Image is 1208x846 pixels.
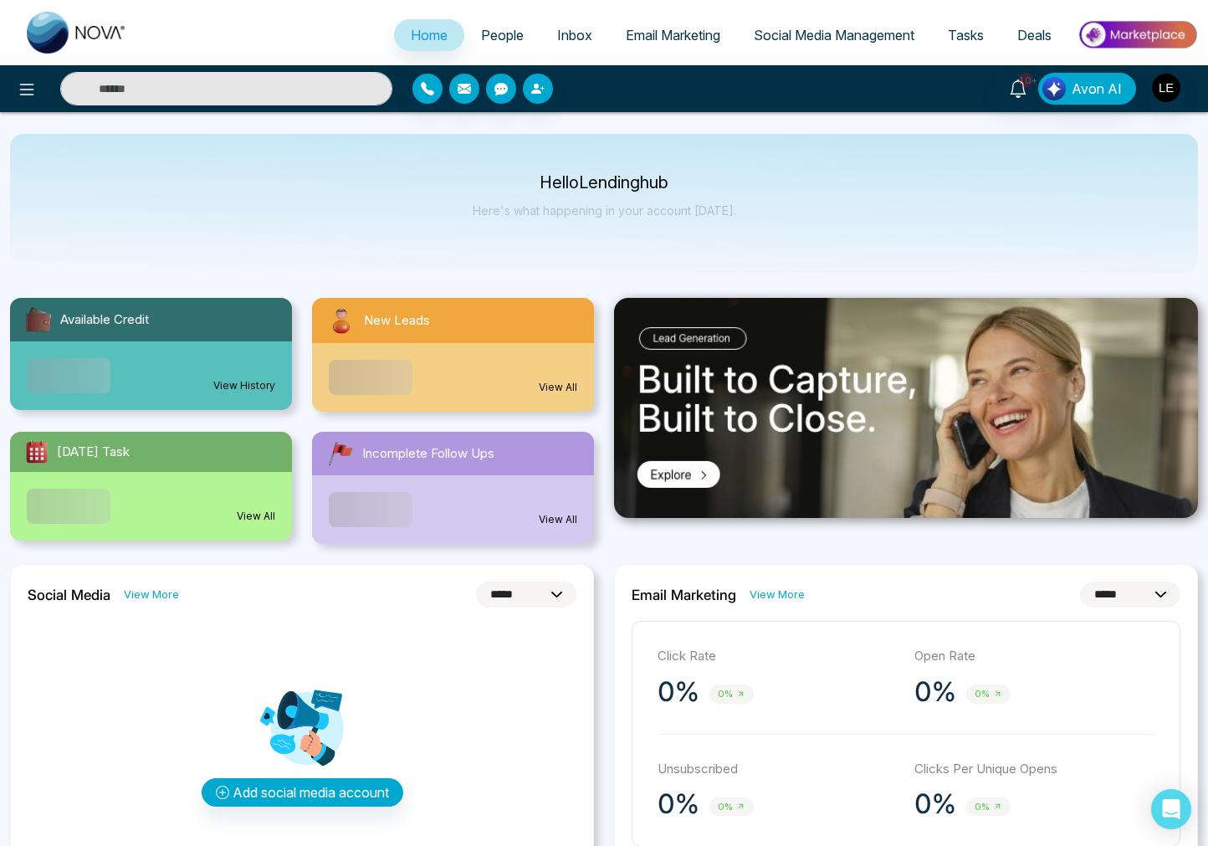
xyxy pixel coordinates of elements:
[966,797,1011,817] span: 0%
[737,19,931,51] a: Social Media Management
[364,311,430,331] span: New Leads
[1038,73,1136,105] button: Avon AI
[658,675,699,709] p: 0%
[632,587,736,603] h2: Email Marketing
[914,675,956,709] p: 0%
[1152,74,1180,102] img: User Avatar
[237,509,275,524] a: View All
[464,19,540,51] a: People
[614,298,1198,518] img: .
[658,760,898,779] p: Unsubscribed
[1001,19,1068,51] a: Deals
[540,19,609,51] a: Inbox
[658,787,699,821] p: 0%
[1018,73,1033,88] span: 10+
[658,647,898,666] p: Click Rate
[325,305,357,336] img: newLeads.svg
[57,443,130,462] span: [DATE] Task
[302,298,604,412] a: New LeadsView All
[27,12,127,54] img: Nova CRM Logo
[750,587,805,602] a: View More
[966,684,1011,704] span: 0%
[473,203,736,218] p: Here's what happening in your account [DATE].
[626,27,720,44] span: Email Marketing
[124,587,179,602] a: View More
[1017,27,1052,44] span: Deals
[260,686,344,770] img: Analytics png
[754,27,914,44] span: Social Media Management
[1042,77,1066,100] img: Lead Flow
[213,378,275,393] a: View History
[1151,789,1191,829] div: Open Intercom Messenger
[23,438,50,465] img: todayTask.svg
[394,19,464,51] a: Home
[931,19,1001,51] a: Tasks
[914,647,1154,666] p: Open Rate
[998,73,1038,102] a: 10+
[948,27,984,44] span: Tasks
[539,380,577,395] a: View All
[202,778,403,807] button: Add social media account
[1072,79,1122,99] span: Avon AI
[914,787,956,821] p: 0%
[325,438,356,469] img: followUps.svg
[914,760,1154,779] p: Clicks Per Unique Opens
[28,587,110,603] h2: Social Media
[609,19,737,51] a: Email Marketing
[60,310,149,330] span: Available Credit
[557,27,592,44] span: Inbox
[1077,16,1198,54] img: Market-place.gif
[709,797,754,817] span: 0%
[411,27,448,44] span: Home
[481,27,524,44] span: People
[539,512,577,527] a: View All
[23,305,54,335] img: availableCredit.svg
[362,444,494,464] span: Incomplete Follow Ups
[473,176,736,190] p: Hello Lendinghub
[709,684,754,704] span: 0%
[302,432,604,544] a: Incomplete Follow UpsView All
